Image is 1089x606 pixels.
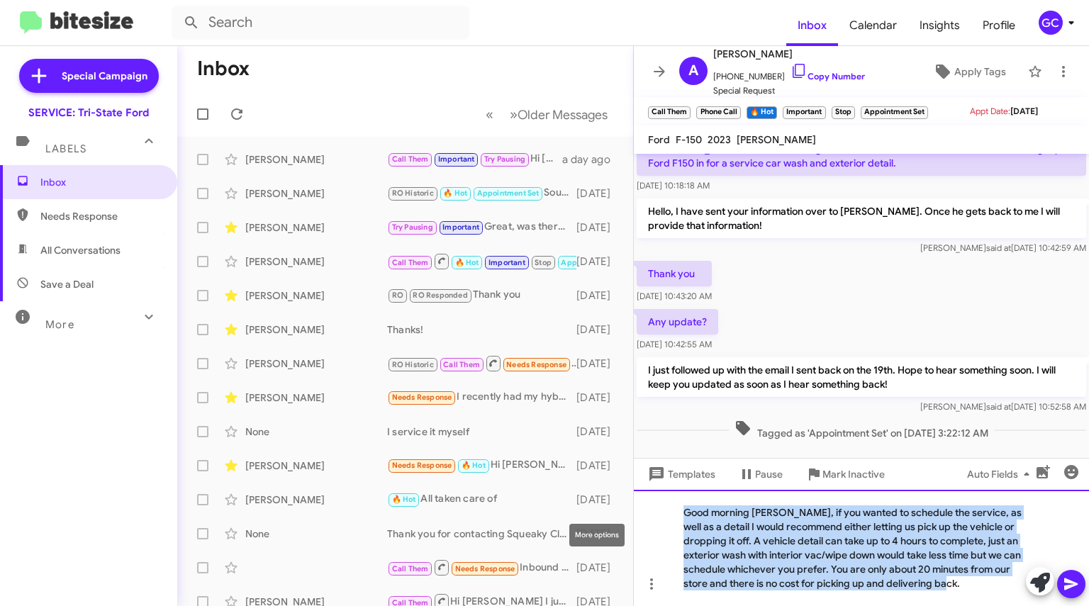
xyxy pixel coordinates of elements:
span: » [510,106,518,123]
div: [DATE] [576,254,622,269]
span: [PERSON_NAME] [737,133,816,146]
button: GC [1027,11,1073,35]
div: a day ago [562,152,622,167]
span: Needs Response [455,564,515,573]
div: Thank you for contacting Squeaky Clean & Dry, a representative will reply to you as soon as possi... [387,527,576,541]
div: [DATE] [576,288,622,303]
span: Auto Fields [967,461,1035,487]
div: Great, was there a specific day you had in mind? [387,219,576,235]
div: [PERSON_NAME] [245,288,387,303]
span: All Conversations [40,243,121,257]
span: Labels [45,142,86,155]
div: [DATE] [576,493,622,507]
span: said at [986,401,1011,412]
a: Copy Number [791,71,865,82]
span: Try Pausing [392,223,433,232]
div: [PERSON_NAME] [245,459,387,473]
span: Apply Tags [954,59,1006,84]
span: Needs Response [506,360,566,369]
a: Insights [908,5,971,46]
div: [PERSON_NAME] [245,493,387,507]
span: [PHONE_NUMBER] [713,62,865,84]
span: Important [442,223,479,232]
p: Any update? [637,309,718,335]
div: Good morning [PERSON_NAME], if you wanted to schedule the service, as well as a detail I would re... [634,490,1089,606]
p: Hello, I have sent your information over to [PERSON_NAME]. Once he gets back to me I will provide... [637,198,1086,238]
div: [DATE] [576,459,622,473]
div: [PERSON_NAME] [245,254,387,269]
small: Call Them [648,106,691,119]
span: [PERSON_NAME] [DATE] 10:52:58 AM [920,401,1086,412]
div: GC [1039,11,1063,35]
span: Appt Date: [970,106,1010,116]
span: Special Request [713,84,865,98]
button: Previous [477,100,502,129]
input: Search [172,6,469,40]
button: Apply Tags [917,59,1021,84]
span: said at [986,242,1011,253]
span: Mark Inactive [822,461,885,487]
div: SERVICE: Tri-State Ford [28,106,149,120]
small: Important [783,106,825,119]
div: None [245,425,387,439]
p: I just followed up with the email I sent back on the 19th. Hope to hear something soon. I will ke... [637,357,1086,397]
span: Inbox [40,175,161,189]
span: Stop [535,258,552,267]
span: Call Them [392,155,429,164]
span: Needs Response [392,393,452,402]
a: Inbox [786,5,838,46]
span: [DATE] 10:18:18 AM [637,180,710,191]
div: [DATE] [576,391,622,405]
span: Save a Deal [40,277,94,291]
div: [PERSON_NAME] [245,152,387,167]
small: Stop [832,106,855,119]
div: [PERSON_NAME] [245,391,387,405]
span: [PERSON_NAME] [DATE] 10:42:59 AM [920,242,1086,253]
span: Try Pausing [484,155,525,164]
span: [PERSON_NAME] [713,45,865,62]
button: Pause [727,461,794,487]
span: [DATE] 10:43:20 AM [637,291,712,301]
div: I recently had my hybrid in for its first oil change [387,389,576,405]
span: Older Messages [518,107,608,123]
div: [PERSON_NAME] [245,220,387,235]
span: Needs Response [40,209,161,223]
button: Auto Fields [956,461,1046,487]
div: Thank you [387,287,576,303]
div: [DATE] [576,561,622,575]
span: Call Them [443,360,480,369]
span: 🔥 Hot [455,258,479,267]
div: [DATE] [576,186,622,201]
span: Needs Response [392,461,452,470]
span: F-150 [676,133,702,146]
span: Pause [755,461,783,487]
a: Calendar [838,5,908,46]
div: [DATE] [576,357,622,371]
div: [DATE] [576,220,622,235]
span: Profile [971,5,1027,46]
div: [DATE] [576,322,622,337]
div: Hi [PERSON_NAME] the last time that I tried to have my oil changed there I had a 0830 appt. When ... [387,457,576,473]
span: RO [392,291,403,300]
span: [DATE] [1010,106,1038,116]
p: Thank you [637,261,712,286]
span: Templates [645,461,715,487]
div: Hi [PERSON_NAME] we can absolutely do [DATE] around noon if that works for you! [387,151,562,167]
div: [PERSON_NAME] [245,357,387,371]
span: [DATE] 10:42:55 AM [637,339,712,349]
span: Appointment Set [477,189,540,198]
span: RO Responded [413,291,467,300]
span: Call Them [392,564,429,573]
span: Ford [648,133,670,146]
span: RO Historic [392,189,434,198]
h1: Inbox [197,57,250,80]
div: Sounds good. See you then. [387,185,576,201]
div: Inbound Call [387,559,576,576]
button: Next [501,100,616,129]
span: 🔥 Hot [443,189,467,198]
div: More options [569,524,625,546]
div: All taken care of [387,491,576,507]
